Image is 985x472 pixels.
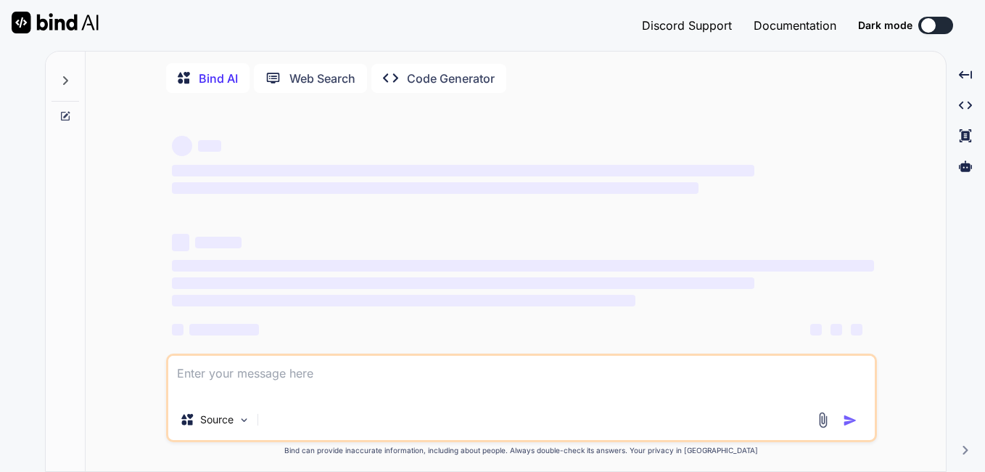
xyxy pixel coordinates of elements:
[407,70,495,87] p: Code Generator
[172,260,874,272] span: ‌
[172,324,184,335] span: ‌
[831,324,842,335] span: ‌
[858,18,912,33] span: Dark mode
[754,17,836,34] button: Documentation
[851,324,862,335] span: ‌
[172,277,754,289] span: ‌
[754,18,836,33] span: Documentation
[289,70,355,87] p: Web Search
[200,412,234,427] p: Source
[172,165,754,176] span: ‌
[172,295,635,306] span: ‌
[238,414,250,426] img: Pick Models
[815,412,831,428] img: attachment
[172,136,192,156] span: ‌
[843,413,857,428] img: icon
[166,445,877,456] p: Bind can provide inaccurate information, including about people. Always double-check its answers....
[642,18,732,33] span: Discord Support
[172,182,698,194] span: ‌
[189,324,259,335] span: ‌
[642,17,732,34] button: Discord Support
[810,324,822,335] span: ‌
[195,237,242,248] span: ‌
[199,70,238,87] p: Bind AI
[172,234,189,251] span: ‌
[12,12,99,33] img: Bind AI
[198,140,221,152] span: ‌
